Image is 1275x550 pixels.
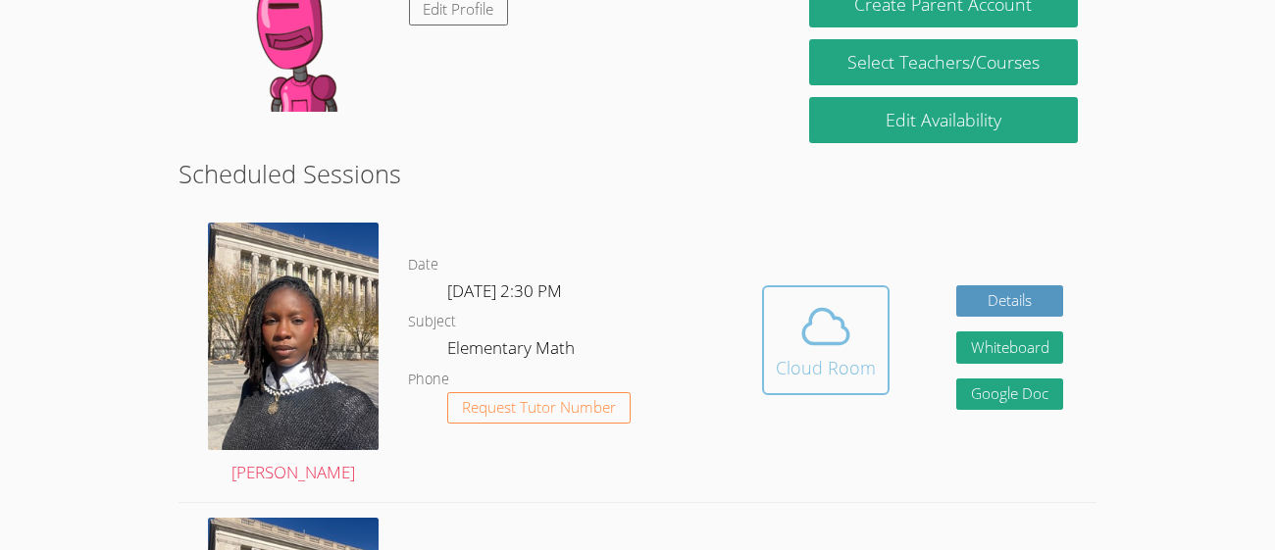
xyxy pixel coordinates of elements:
[208,223,379,487] a: [PERSON_NAME]
[408,253,438,277] dt: Date
[809,97,1079,143] a: Edit Availability
[776,354,876,381] div: Cloud Room
[447,334,579,368] dd: Elementary Math
[956,285,1064,318] a: Details
[956,331,1064,364] button: Whiteboard
[462,400,616,415] span: Request Tutor Number
[809,39,1079,85] a: Select Teachers/Courses
[762,285,890,395] button: Cloud Room
[208,223,379,450] img: IMG_8183.jpeg
[408,368,449,392] dt: Phone
[447,392,631,425] button: Request Tutor Number
[956,378,1064,411] a: Google Doc
[408,310,456,334] dt: Subject
[447,279,562,302] span: [DATE] 2:30 PM
[178,155,1096,192] h2: Scheduled Sessions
